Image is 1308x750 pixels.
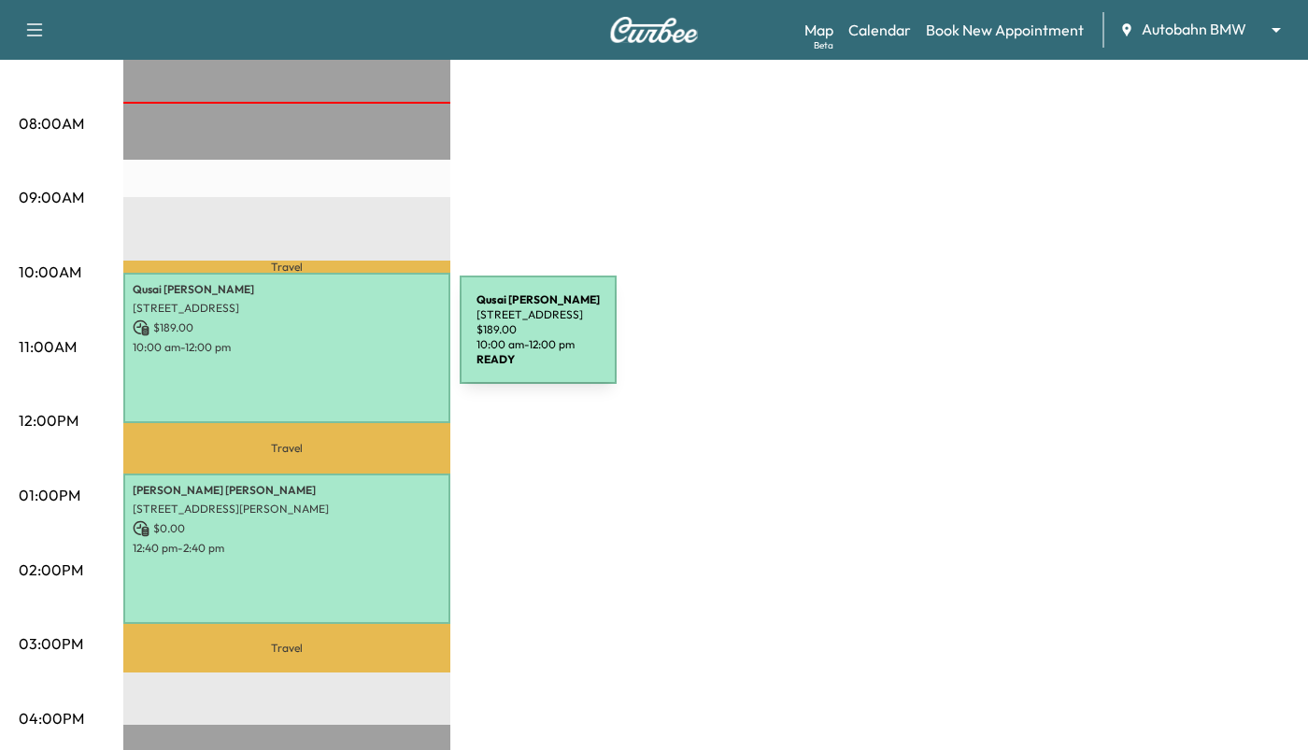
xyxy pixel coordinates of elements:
p: 04:00PM [19,707,84,729]
a: MapBeta [804,19,833,41]
p: $ 189.00 [133,319,441,336]
p: Qusai [PERSON_NAME] [133,282,441,297]
span: Autobahn BMW [1142,19,1246,40]
p: 10:00AM [19,261,81,283]
p: [STREET_ADDRESS] [133,301,441,316]
p: 12:40 pm - 2:40 pm [133,541,441,556]
img: Curbee Logo [609,17,699,43]
p: Travel [123,624,450,672]
p: 10:00 am - 12:00 pm [133,340,441,355]
p: Travel [123,261,450,272]
p: [STREET_ADDRESS][PERSON_NAME] [133,502,441,517]
p: 03:00PM [19,632,83,655]
p: 11:00AM [19,335,77,358]
a: Book New Appointment [926,19,1084,41]
p: 12:00PM [19,409,78,432]
p: 02:00PM [19,559,83,581]
p: $ 0.00 [133,520,441,537]
p: 09:00AM [19,186,84,208]
p: 01:00PM [19,484,80,506]
p: Travel [123,423,450,474]
p: [PERSON_NAME] [PERSON_NAME] [133,483,441,498]
p: 08:00AM [19,112,84,134]
a: Calendar [848,19,911,41]
div: Beta [814,38,833,52]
